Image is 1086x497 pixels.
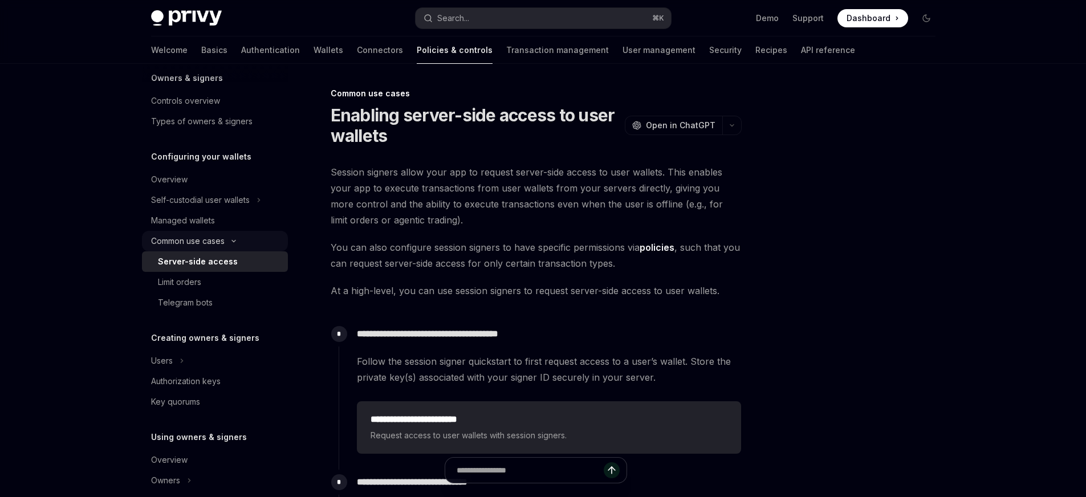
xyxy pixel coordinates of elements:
button: Open in ChatGPT [625,116,722,135]
a: Telegram bots [142,292,288,313]
a: Demo [756,13,779,24]
div: Owners [151,474,180,487]
div: Limit orders [158,275,201,289]
a: Welcome [151,36,188,64]
div: Server-side access [158,255,238,268]
a: Overview [142,450,288,470]
a: Basics [201,36,227,64]
a: Server-side access [142,251,288,272]
h5: Configuring your wallets [151,150,251,164]
div: Overview [151,453,188,467]
span: ⌘ K [652,14,664,23]
a: Dashboard [837,9,908,27]
div: Self-custodial user wallets [151,193,250,207]
div: Key quorums [151,395,200,409]
span: Request access to user wallets with session signers. [371,429,727,442]
a: Overview [142,169,288,190]
span: Open in ChatGPT [646,120,715,131]
a: Recipes [755,36,787,64]
a: Support [792,13,824,24]
span: At a high-level, you can use session signers to request server-side access to user wallets. [331,283,742,299]
span: Dashboard [847,13,890,24]
a: Managed wallets [142,210,288,231]
span: Session signers allow your app to request server-side access to user wallets. This enables your a... [331,164,742,228]
a: Types of owners & signers [142,111,288,132]
a: API reference [801,36,855,64]
span: You can also configure session signers to have specific permissions via , such that you can reque... [331,239,742,271]
h5: Using owners & signers [151,430,247,444]
h1: Enabling server-side access to user wallets [331,105,620,146]
div: Users [151,354,173,368]
div: Telegram bots [158,296,213,309]
div: Managed wallets [151,214,215,227]
div: Authorization keys [151,374,221,388]
button: Send message [604,462,620,478]
img: dark logo [151,10,222,26]
button: Toggle dark mode [917,9,935,27]
a: Transaction management [506,36,609,64]
div: Search... [437,11,469,25]
a: Controls overview [142,91,288,111]
div: Types of owners & signers [151,115,253,128]
button: Search...⌘K [416,8,671,28]
a: Wallets [314,36,343,64]
a: Security [709,36,742,64]
a: Key quorums [142,392,288,412]
div: Overview [151,173,188,186]
a: Policies & controls [417,36,493,64]
div: Common use cases [151,234,225,248]
a: policies [640,242,674,254]
div: Common use cases [331,88,742,99]
a: Limit orders [142,272,288,292]
a: Authorization keys [142,371,288,392]
a: User management [623,36,695,64]
h5: Creating owners & signers [151,331,259,345]
span: Follow the session signer quickstart to first request access to a user’s wallet. Store the privat... [357,353,741,385]
div: Controls overview [151,94,220,108]
a: Connectors [357,36,403,64]
a: Authentication [241,36,300,64]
